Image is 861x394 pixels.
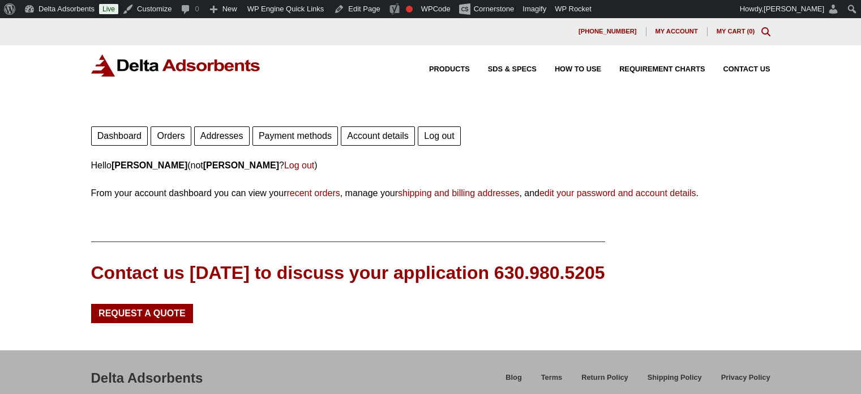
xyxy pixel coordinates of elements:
a: Blog [496,371,531,391]
span: Return Policy [581,374,628,382]
span: Blog [506,374,521,382]
a: Payment methods [252,126,338,146]
span: [PERSON_NAME] [764,5,824,13]
span: Shipping Policy [648,374,702,382]
strong: [PERSON_NAME] [112,160,187,170]
a: Requirement Charts [601,66,705,73]
a: shipping and billing addresses [398,188,519,198]
span: My account [656,28,698,35]
a: SDS & SPECS [470,66,537,73]
span: [PHONE_NUMBER] [579,28,637,35]
a: Log out [418,126,461,146]
div: Toggle Modal Content [761,27,770,36]
a: Dashboard [91,126,148,146]
div: Delta Adsorbents [91,368,203,388]
img: Delta Adsorbents [91,54,261,77]
span: 0 [749,28,752,35]
div: Focus keyphrase not set [406,6,413,12]
a: Shipping Policy [638,371,712,391]
a: Privacy Policy [712,371,770,391]
div: Contact us [DATE] to discuss your application 630.980.5205 [91,260,605,286]
a: Terms [532,371,572,391]
span: Requirement Charts [619,66,705,73]
a: My account [646,27,708,36]
span: Privacy Policy [721,374,770,382]
span: Terms [541,374,562,382]
span: Request a Quote [98,309,186,318]
a: recent orders [286,188,340,198]
span: How to Use [555,66,601,73]
strong: [PERSON_NAME] [203,160,279,170]
nav: Account pages [91,124,770,146]
span: Contact Us [723,66,770,73]
a: My Cart (0) [717,28,755,35]
span: SDS & SPECS [488,66,537,73]
a: [PHONE_NUMBER] [569,27,646,36]
a: Return Policy [572,371,638,391]
a: Addresses [194,126,250,146]
a: How to Use [537,66,601,73]
a: Contact Us [705,66,770,73]
a: Request a Quote [91,304,194,323]
p: From your account dashboard you can view your , manage your , and . [91,185,770,201]
a: Live [99,4,118,14]
a: Account details [341,126,415,146]
span: Products [429,66,470,73]
a: Log out [284,160,314,170]
a: edit your password and account details [539,188,696,198]
a: Products [411,66,470,73]
p: Hello (not ? ) [91,158,770,173]
a: Orders [151,126,191,146]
